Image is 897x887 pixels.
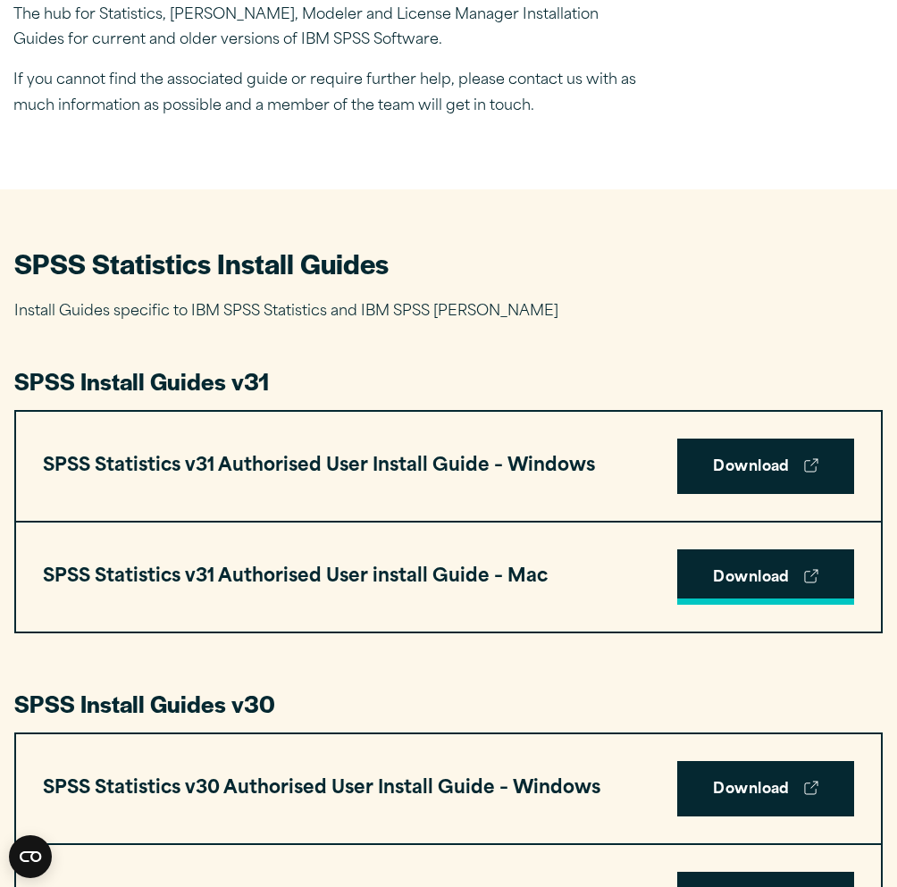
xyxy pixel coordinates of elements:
h2: SPSS Statistics Install Guides [14,245,883,281]
p: The hub for Statistics, [PERSON_NAME], Modeler and License Manager Installation Guides for curren... [13,3,639,54]
button: Open CMP widget [9,835,52,878]
h3: SPSS Install Guides v30 [14,689,883,720]
p: If you cannot find the associated guide or require further help, please contact us with as much i... [13,68,639,120]
h3: SPSS Statistics v31 Authorised User Install Guide – Windows [43,450,595,482]
h3: SPSS Statistics v30 Authorised User Install Guide – Windows [43,773,600,805]
a: Download [677,549,854,605]
a: Download [677,439,854,494]
h3: SPSS Statistics v31 Authorised User install Guide – Mac [43,561,548,593]
p: Install Guides specific to IBM SPSS Statistics and IBM SPSS [PERSON_NAME] [14,299,883,325]
a: Download [677,761,854,816]
h3: SPSS Install Guides v31 [14,366,883,397]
